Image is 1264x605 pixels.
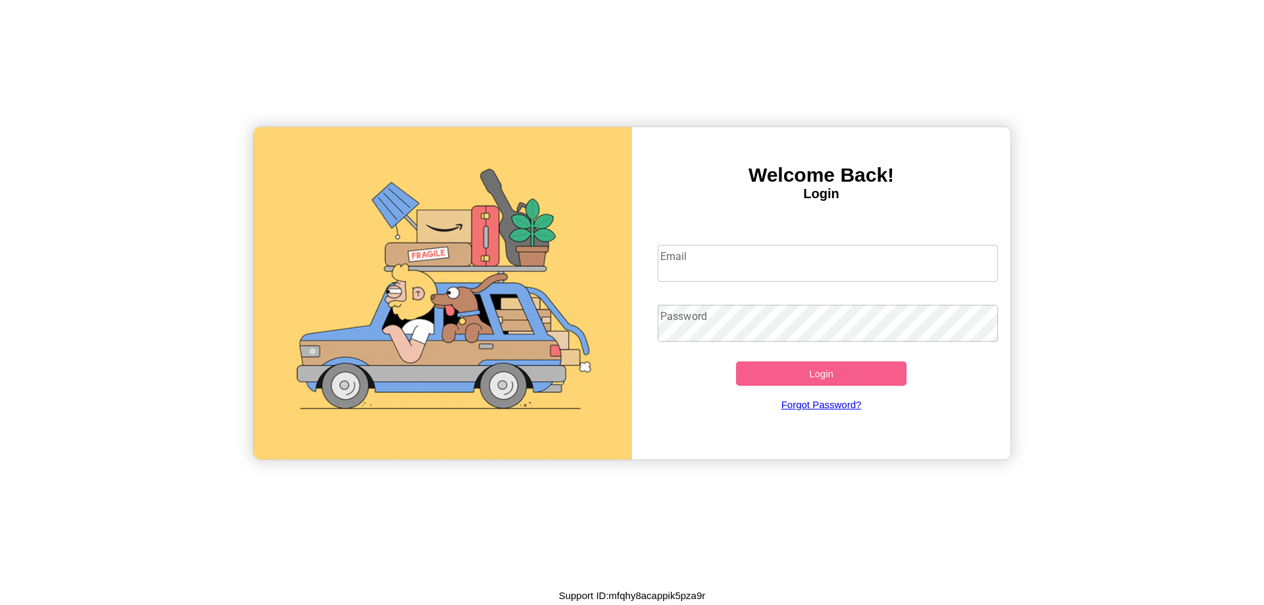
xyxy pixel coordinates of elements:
a: Forgot Password? [651,386,992,423]
h3: Welcome Back! [632,164,1011,186]
img: gif [253,127,632,460]
p: Support ID: mfqhy8acappik5pza9r [559,587,706,604]
button: Login [736,361,907,386]
h4: Login [632,186,1011,201]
